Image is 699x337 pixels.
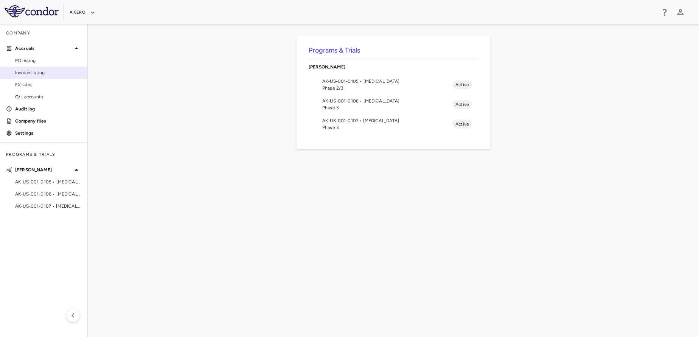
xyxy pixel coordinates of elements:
[322,78,452,85] span: AK-US-001-0105 • [MEDICAL_DATA]
[452,81,472,88] span: Active
[322,104,452,111] span: Phase 3
[15,118,81,124] p: Company files
[15,166,72,173] p: [PERSON_NAME]
[452,121,472,127] span: Active
[15,69,81,76] span: Invoice listing
[309,64,478,70] p: [PERSON_NAME]
[15,203,81,210] span: AK-US-001-0107 • [MEDICAL_DATA]
[15,45,72,52] p: Accruals
[309,95,478,114] li: AK-US-001-0106 • [MEDICAL_DATA]Phase 3Active
[15,179,81,185] span: AK-US-001-0105 • [MEDICAL_DATA]
[15,130,81,137] p: Settings
[15,57,81,64] span: PO listing
[15,81,81,88] span: FX rates
[15,191,81,197] span: AK-US-001-0106 • [MEDICAL_DATA]
[309,59,478,75] div: [PERSON_NAME]
[322,124,452,131] span: Phase 3
[309,45,478,56] h6: Programs & Trials
[70,6,95,19] button: Akero
[15,106,81,112] p: Audit log
[5,5,59,17] img: logo-full-BYUhSk78.svg
[322,117,452,124] span: AK-US-001-0107 • [MEDICAL_DATA]
[452,101,472,108] span: Active
[309,114,478,134] li: AK-US-001-0107 • [MEDICAL_DATA]Phase 3Active
[322,85,452,92] span: Phase 2/3
[15,93,81,100] span: G/L accounts
[322,98,452,104] span: AK-US-001-0106 • [MEDICAL_DATA]
[309,75,478,95] li: AK-US-001-0105 • [MEDICAL_DATA]Phase 2/3Active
